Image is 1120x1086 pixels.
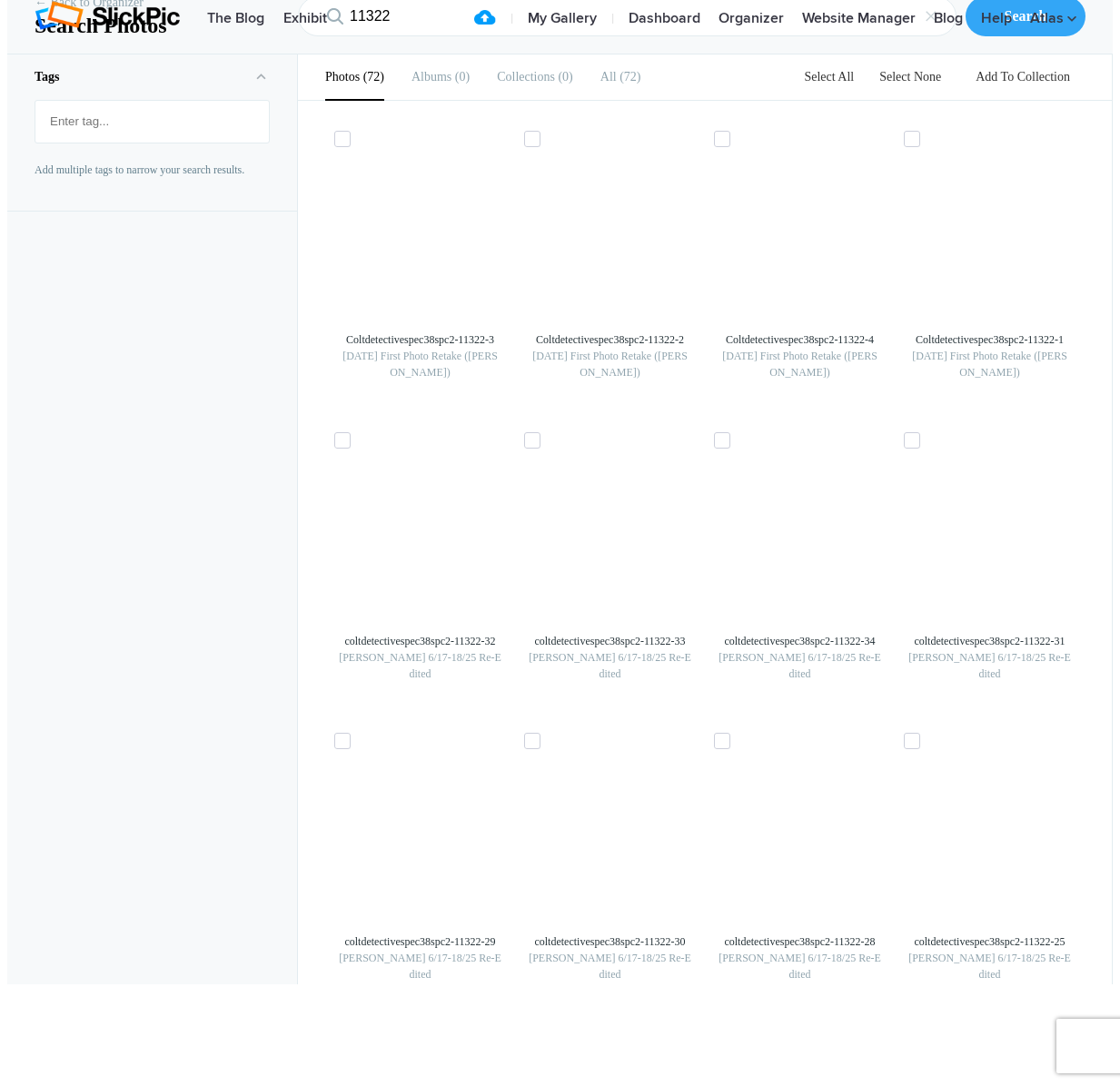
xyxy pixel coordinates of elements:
a: Select All [793,70,865,84]
div: [PERSON_NAME] 6/17-18/25 Re-Edited [904,950,1075,982]
a: Select None [868,70,952,84]
b: Photos [325,70,360,84]
div: coltdetectivespec38spc2-11322-33 [524,633,696,649]
div: [DATE] First Photo Retake ([PERSON_NAME]) [904,348,1075,380]
div: [PERSON_NAME] 6/17-18/25 Re-Edited [714,649,886,682]
div: [PERSON_NAME] 6/17-18/25 Re-Edited [524,950,696,982]
span: 72 [360,70,384,84]
div: [DATE] First Photo Retake ([PERSON_NAME]) [714,348,886,380]
div: Coltdetectivespec38spc2-11322-2 [524,331,696,348]
p: Add multiple tags to narrow your search results. [35,162,270,178]
div: coltdetectivespec38spc2-11322-32 [334,633,506,649]
div: [PERSON_NAME] 6/17-18/25 Re-Edited [524,649,696,682]
div: coltdetectivespec38spc2-11322-34 [714,633,886,649]
span: 72 [617,70,641,84]
div: coltdetectivespec38spc2-11322-30 [524,933,696,950]
div: Coltdetectivespec38spc2-11322-4 [714,331,886,348]
mat-chip-list: Fruit selection [35,101,269,143]
span: 0 [555,70,573,84]
div: coltdetectivespec38spc2-11322-28 [714,933,886,950]
b: Albums [411,70,451,84]
b: Tags [35,70,60,84]
div: [DATE] First Photo Retake ([PERSON_NAME]) [524,348,696,380]
b: Collections [497,70,555,84]
div: coltdetectivespec38spc2-11322-29 [334,933,506,950]
div: [PERSON_NAME] 6/17-18/25 Re-Edited [714,950,886,982]
div: [PERSON_NAME] 6/17-18/25 Re-Edited [904,649,1075,682]
div: Coltdetectivespec38spc2-11322-1 [904,331,1075,348]
div: Coltdetectivespec38spc2-11322-3 [334,331,506,348]
b: All [600,70,617,84]
div: coltdetectivespec38spc2-11322-25 [904,933,1075,950]
input: Enter tag... [45,105,260,138]
a: Add To Collection [961,70,1085,84]
div: [PERSON_NAME] 6/17-18/25 Re-Edited [334,950,506,982]
span: 0 [451,70,470,84]
div: [PERSON_NAME] 6/17-18/25 Re-Edited [334,649,506,682]
div: [DATE] First Photo Retake ([PERSON_NAME]) [334,348,506,380]
div: coltdetectivespec38spc2-11322-31 [904,633,1075,649]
